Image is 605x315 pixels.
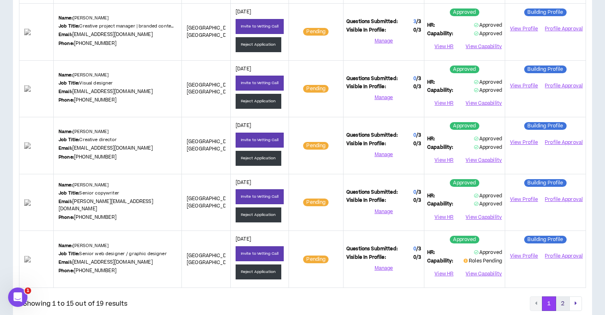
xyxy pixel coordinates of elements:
[346,254,386,261] span: Visible In Profile:
[545,193,583,205] button: Profile Approval
[72,145,153,152] a: [EMAIL_ADDRESS][DOMAIN_NAME]
[8,288,27,307] iframe: Intercom live chat
[303,199,329,206] sup: Pending
[24,142,48,149] img: 4sdLcG5nUcXzo2fftQcfOYmlOdtZTkPZKrt14Yna.png
[25,288,31,294] span: 1
[474,249,502,256] span: Approved
[469,258,502,264] span: Roles Pending
[416,197,421,204] span: / 3
[556,296,570,311] button: 2
[59,190,119,197] p: Senior copywriter
[187,252,238,266] span: [GEOGRAPHIC_DATA] , [GEOGRAPHIC_DATA]
[413,132,416,139] span: 0
[413,245,416,252] span: 0
[450,8,479,16] sup: Approved
[413,140,421,148] span: 0
[530,296,582,311] nav: pagination
[59,15,109,21] p: [PERSON_NAME]
[427,87,453,94] span: Capability:
[59,15,73,21] b: Name:
[474,192,502,199] span: Approved
[59,97,74,103] b: Phone:
[72,88,153,95] a: [EMAIL_ADDRESS][DOMAIN_NAME]
[346,197,386,204] span: Visible In Profile:
[416,27,421,34] span: / 3
[59,23,177,30] p: Creative project manager | branded content & ma...
[303,256,329,263] sup: Pending
[466,211,502,223] button: View Capability
[508,192,540,207] a: View Profile
[346,75,398,82] span: Questions Submitted:
[474,144,502,151] span: Approved
[416,83,421,90] span: / 3
[59,137,117,143] p: Creative director
[346,262,421,275] button: Manage
[416,18,421,25] span: / 3
[466,154,502,166] button: View Capability
[72,259,153,266] a: [EMAIL_ADDRESS][DOMAIN_NAME]
[524,179,566,187] sup: Building Profile
[59,182,73,188] b: Name:
[427,40,461,53] button: View HR
[508,79,540,93] a: View Profile
[466,268,502,280] button: View Capability
[74,214,116,221] a: [PHONE_NUMBER]
[474,135,502,142] span: Approved
[59,32,72,38] b: Email:
[59,198,153,212] a: [PERSON_NAME][EMAIL_ADDRESS][DOMAIN_NAME]
[303,28,329,36] sup: Pending
[524,236,566,243] sup: Building Profile
[59,89,72,95] b: Email:
[59,182,109,188] p: [PERSON_NAME]
[474,79,502,86] span: Approved
[346,92,421,104] button: Manage
[346,27,386,34] span: Visible In Profile:
[474,201,502,207] span: Approved
[346,83,386,91] span: Visible In Profile:
[346,148,421,161] button: Manage
[413,83,421,91] span: 0
[187,25,238,39] span: [GEOGRAPHIC_DATA] , [GEOGRAPHIC_DATA]
[346,18,398,25] span: Questions Submitted:
[427,249,435,256] span: HR:
[59,80,113,87] p: Visual designer
[303,142,329,150] sup: Pending
[59,129,109,135] p: [PERSON_NAME]
[303,85,329,93] sup: Pending
[346,140,386,148] span: Visible In Profile:
[474,87,502,94] span: Approved
[427,144,453,151] span: Capability:
[236,246,284,261] button: Invite to Vetting Call
[427,97,461,110] button: View HR
[508,249,540,263] a: View Profile
[416,189,421,196] span: / 3
[59,145,72,151] b: Email:
[74,40,116,47] a: [PHONE_NUMBER]
[59,72,73,78] b: Name:
[427,30,453,38] span: Capability:
[74,154,116,161] a: [PHONE_NUMBER]
[427,154,461,166] button: View HR
[59,243,109,249] p: [PERSON_NAME]
[236,189,284,204] button: Invite to Vetting Call
[59,190,79,196] b: Job Title:
[59,243,73,249] b: Name:
[427,22,435,29] span: HR:
[236,207,281,222] button: Reject Application
[59,199,72,205] b: Email:
[24,29,48,35] img: F0gXJVsu7iWVhmB5LSu6tx3shIOZW1I6UYouocDa.png
[236,37,281,52] button: Reject Application
[236,122,284,129] p: [DATE]
[346,132,398,139] span: Questions Submitted:
[59,80,79,86] b: Job Title:
[59,72,109,78] p: [PERSON_NAME]
[59,154,74,160] b: Phone:
[416,254,421,261] span: / 3
[74,267,116,274] a: [PHONE_NUMBER]
[413,189,416,196] span: 0
[346,205,421,218] button: Manage
[24,85,48,92] img: k3k90zQ5IdCFJsSmIos37z8whqGvx8kvFO42meu8.png
[427,201,453,208] span: Capability:
[59,40,74,47] b: Phone:
[413,197,421,204] span: 0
